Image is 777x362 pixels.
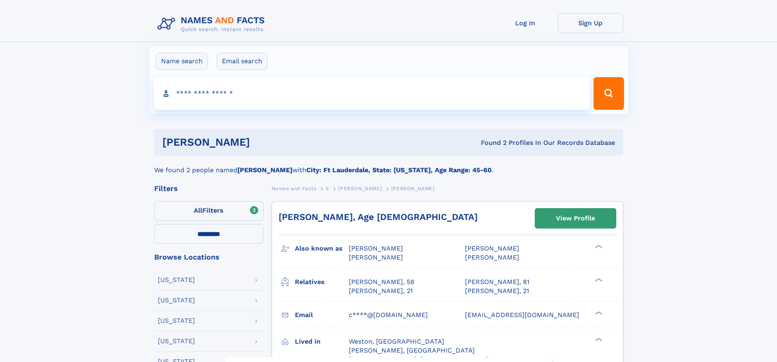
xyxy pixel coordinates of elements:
[217,53,268,70] label: Email search
[295,275,349,289] h3: Relatives
[279,212,478,222] a: [PERSON_NAME], Age [DEMOGRAPHIC_DATA]
[338,186,382,191] span: [PERSON_NAME]
[154,253,263,261] div: Browse Locations
[558,13,623,33] a: Sign Up
[154,201,263,221] label: Filters
[493,13,558,33] a: Log In
[162,137,365,147] h1: [PERSON_NAME]
[349,278,414,286] a: [PERSON_NAME], 58
[154,155,623,175] div: We found 2 people named with .
[465,278,529,286] a: [PERSON_NAME], 81
[295,335,349,349] h3: Lived in
[349,244,403,252] span: [PERSON_NAME]
[338,183,382,193] a: [PERSON_NAME]
[593,277,603,282] div: ❯
[391,186,435,191] span: [PERSON_NAME]
[593,244,603,249] div: ❯
[593,337,603,342] div: ❯
[154,13,272,35] img: Logo Names and Facts
[154,185,263,192] div: Filters
[556,209,595,228] div: View Profile
[349,346,475,354] span: [PERSON_NAME], [GEOGRAPHIC_DATA]
[237,166,292,174] b: [PERSON_NAME]
[158,297,195,304] div: [US_STATE]
[593,77,624,110] button: Search Button
[153,77,590,110] input: search input
[156,53,208,70] label: Name search
[593,310,603,315] div: ❯
[349,253,403,261] span: [PERSON_NAME]
[349,338,444,345] span: Weston, [GEOGRAPHIC_DATA]
[194,207,202,214] span: All
[158,277,195,283] div: [US_STATE]
[365,138,615,147] div: Found 2 Profiles In Our Records Database
[306,166,491,174] b: City: Ft Lauderdale, State: [US_STATE], Age Range: 45-60
[272,183,317,193] a: Names and Facts
[295,308,349,322] h3: Email
[349,286,413,295] a: [PERSON_NAME], 21
[325,183,329,193] a: S
[465,244,519,252] span: [PERSON_NAME]
[158,338,195,344] div: [US_STATE]
[535,209,616,228] a: View Profile
[325,186,329,191] span: S
[465,253,519,261] span: [PERSON_NAME]
[295,242,349,255] h3: Also known as
[465,286,529,295] a: [PERSON_NAME], 21
[158,318,195,324] div: [US_STATE]
[465,311,579,319] span: [EMAIL_ADDRESS][DOMAIN_NAME]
